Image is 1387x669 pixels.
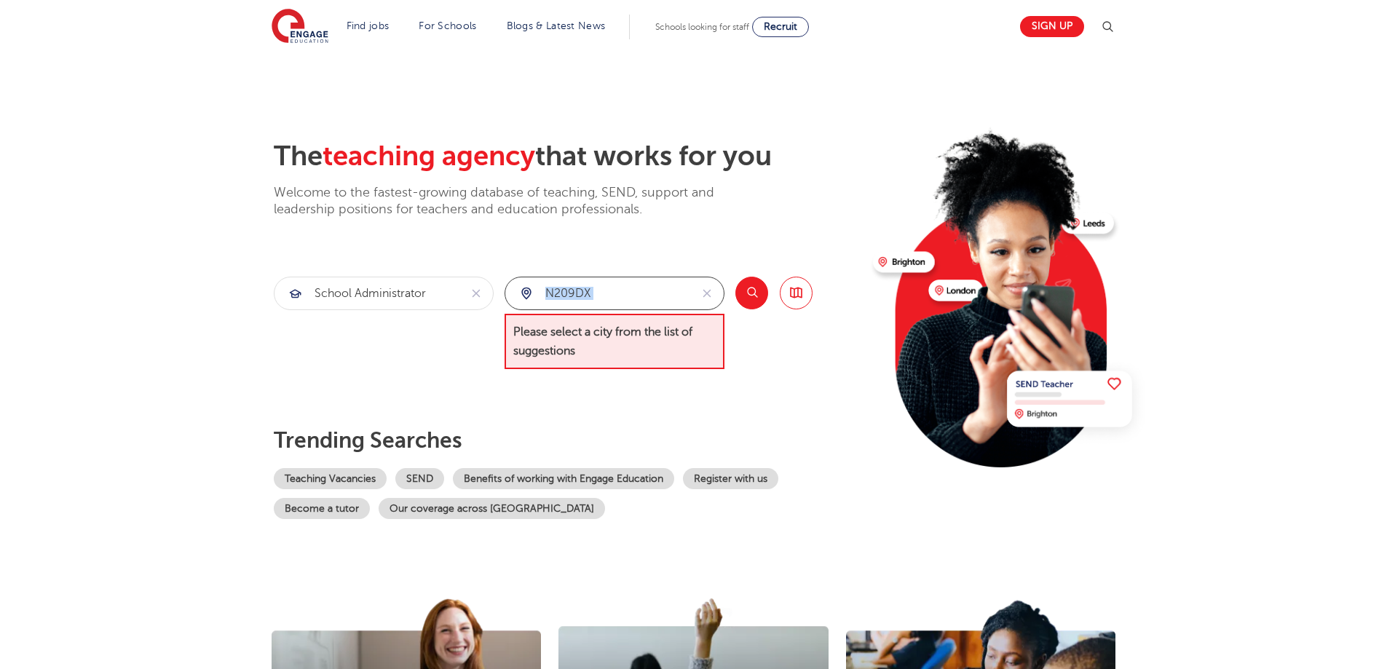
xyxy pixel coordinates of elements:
[690,277,724,309] button: Clear
[683,468,778,489] a: Register with us
[735,277,768,309] button: Search
[379,498,605,519] a: Our coverage across [GEOGRAPHIC_DATA]
[764,21,797,32] span: Recruit
[323,140,535,172] span: teaching agency
[1020,16,1084,37] a: Sign up
[274,277,494,310] div: Submit
[274,277,459,309] input: Submit
[453,468,674,489] a: Benefits of working with Engage Education
[505,277,724,310] div: Submit
[274,498,370,519] a: Become a tutor
[655,22,749,32] span: Schools looking for staff
[274,427,861,454] p: Trending searches
[274,468,387,489] a: Teaching Vacancies
[505,314,724,370] span: Please select a city from the list of suggestions
[274,184,754,218] p: Welcome to the fastest-growing database of teaching, SEND, support and leadership positions for t...
[347,20,390,31] a: Find jobs
[419,20,476,31] a: For Schools
[459,277,493,309] button: Clear
[395,468,444,489] a: SEND
[272,9,328,45] img: Engage Education
[507,20,606,31] a: Blogs & Latest News
[274,140,861,173] h2: The that works for you
[752,17,809,37] a: Recruit
[505,277,690,309] input: Submit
